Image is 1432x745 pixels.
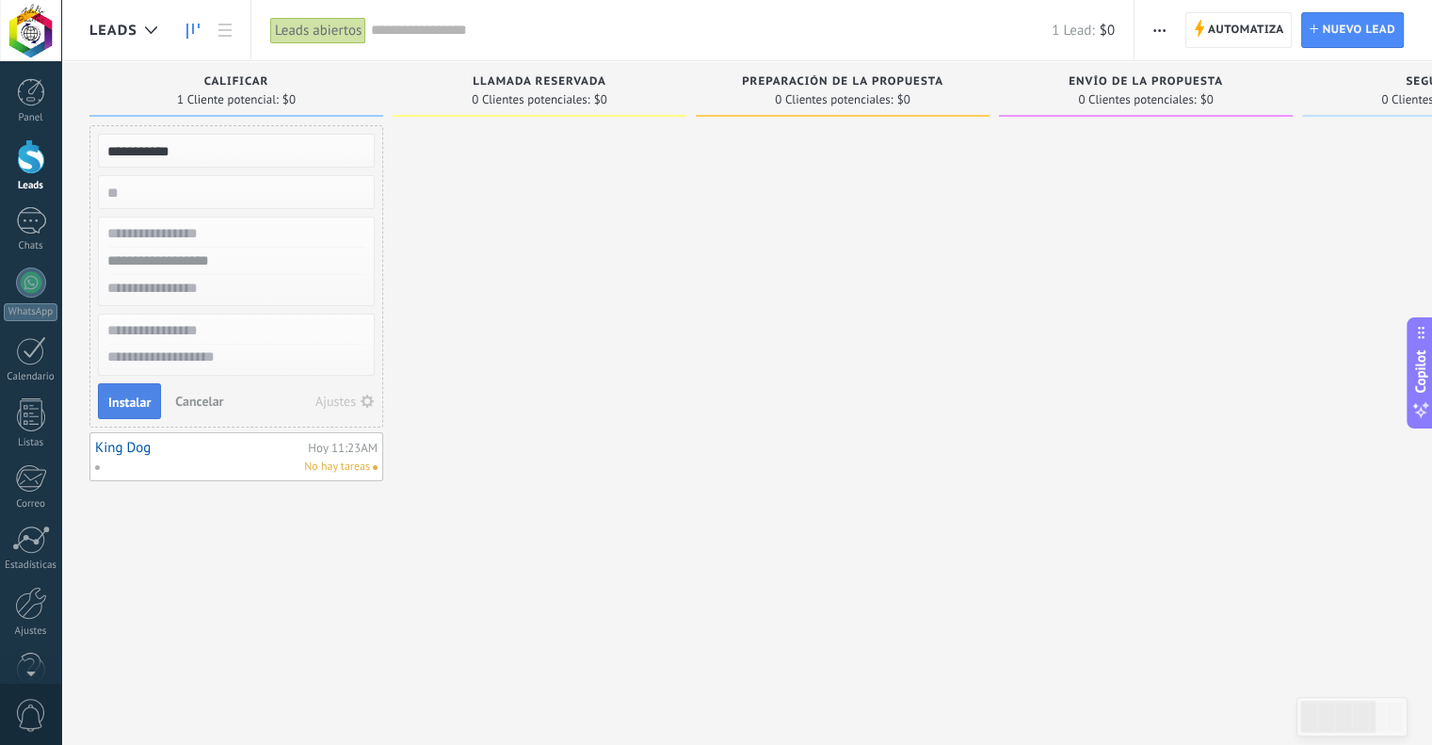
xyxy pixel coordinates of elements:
a: Leads [177,12,209,49]
a: King Dog [95,440,303,456]
div: Leads [4,180,58,192]
span: Preparación de la propuesta [742,75,943,89]
span: Cancelar [175,393,223,410]
span: $0 [1200,94,1214,105]
div: Preparación de la propuesta [705,75,980,91]
button: Ajustes [309,388,381,414]
div: Panel [4,112,58,124]
span: Automatiza [1208,13,1284,47]
div: Estadísticas [4,559,58,572]
span: No hay tareas [304,459,370,476]
span: 0 Clientes potenciales: [1078,94,1196,105]
button: Más [1146,12,1173,48]
div: Ajustes [4,625,58,638]
div: Envío de la propuesta [1008,75,1283,91]
span: Copilot [1411,349,1430,393]
div: Correo [4,498,58,510]
span: $0 [594,94,607,105]
span: Instalar [108,396,151,409]
span: No hay nada asignado [373,465,378,470]
span: $0 [897,94,910,105]
div: WhatsApp [4,303,57,321]
span: Leads [89,22,137,40]
div: Ajustes [315,395,356,408]
div: Leads abiertos [270,17,366,44]
span: Nuevo lead [1322,13,1395,47]
div: Hoy 11:23AM [308,442,378,454]
span: Envío de la propuesta [1069,75,1223,89]
span: Calificar [204,75,269,89]
div: Listas [4,437,58,449]
a: Automatiza [1185,12,1293,48]
div: Calendario [4,371,58,383]
span: Llamada reservada [473,75,606,89]
a: Nuevo lead [1301,12,1404,48]
div: Calificar [99,75,374,91]
div: Llamada reservada [402,75,677,91]
button: Instalar [98,383,161,419]
span: 1 Cliente potencial: [177,94,279,105]
a: Lista [209,12,241,49]
span: 0 Clientes potenciales: [472,94,589,105]
span: 0 Clientes potenciales: [775,94,893,105]
span: 1 Lead: [1052,22,1094,40]
div: Chats [4,240,58,252]
span: $0 [282,94,296,105]
span: $0 [1100,22,1115,40]
button: Cancelar [168,387,231,415]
